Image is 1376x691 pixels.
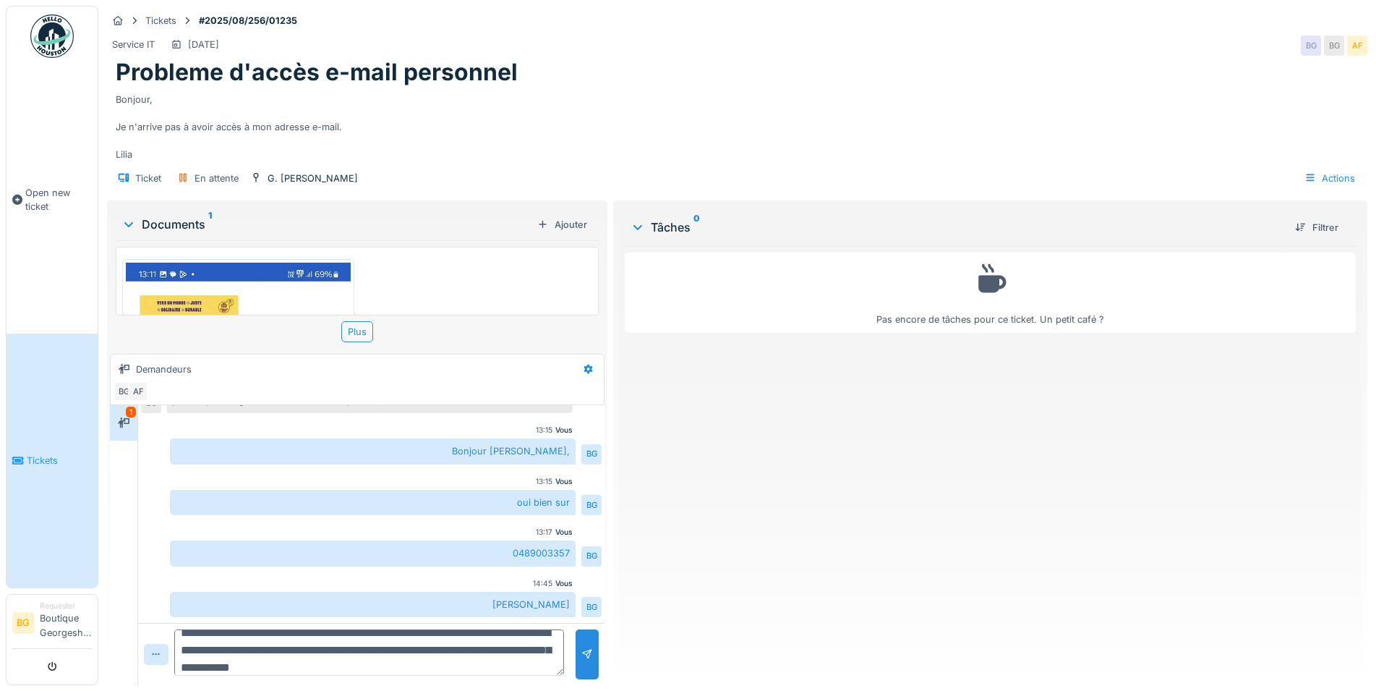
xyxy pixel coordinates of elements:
[193,14,303,27] strong: #2025/08/256/01235
[188,38,219,51] div: [DATE]
[1347,35,1367,56] div: AF
[135,171,161,185] div: Ticket
[581,444,602,465] div: BG
[555,425,573,436] div: Vous
[195,171,239,185] div: En attente
[1298,168,1362,189] div: Actions
[555,527,573,538] div: Vous
[40,601,92,611] div: Requester
[1289,218,1344,237] div: Filtrer
[40,601,92,645] li: Boutique Georgeshenri
[145,14,176,27] div: Tickets
[581,495,602,515] div: BG
[1301,35,1321,56] div: BG
[7,66,98,334] a: Open new ticket
[116,59,518,86] h1: Probleme d'accès e-mail personnel
[555,578,573,589] div: Vous
[631,219,1283,236] div: Tâches
[170,592,576,617] div: [PERSON_NAME]
[25,186,92,213] span: Open new ticket
[30,14,74,58] img: Badge_color-CXgf-gQk.svg
[693,219,700,236] sup: 0
[126,407,136,417] div: 1
[581,546,602,567] div: BG
[531,215,593,234] div: Ajouter
[128,381,148,402] div: AF
[536,425,552,436] div: 13:15
[341,321,373,342] div: Plus
[1324,35,1344,56] div: BG
[536,476,552,487] div: 13:15
[12,601,92,649] a: BG RequesterBoutique Georgeshenri
[170,490,576,515] div: oui bien sur
[170,540,576,566] div: 0489003357
[7,334,98,588] a: Tickets
[116,87,1359,162] div: Bonjour, Je n'arrive pas à avoir accès à mon adresse e-mail. Lilia
[536,527,552,538] div: 13:17
[12,612,34,634] li: BG
[581,597,602,617] div: BG
[170,438,576,464] div: Bonjour [PERSON_NAME],
[136,363,192,376] div: Demandeurs
[114,381,134,402] div: BG
[634,259,1346,326] div: Pas encore de tâches pour ce ticket. Un petit café ?
[208,216,212,233] sup: 1
[268,171,358,185] div: G. [PERSON_NAME]
[555,476,573,487] div: Vous
[121,216,531,233] div: Documents
[27,454,92,467] span: Tickets
[112,38,155,51] div: Service IT
[533,578,552,589] div: 14:45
